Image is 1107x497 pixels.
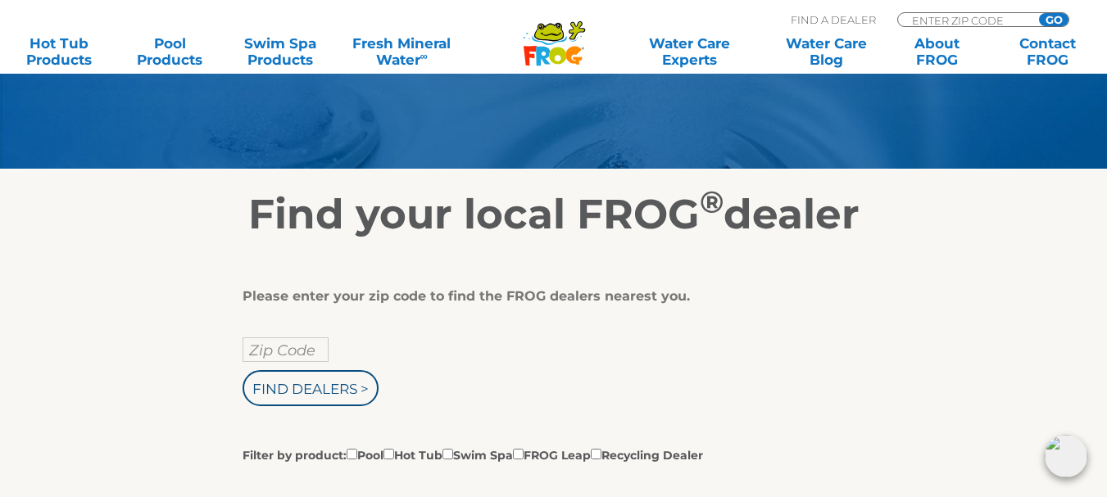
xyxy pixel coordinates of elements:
[243,445,703,463] label: Filter by product: Pool Hot Tub Swim Spa FROG Leap Recycling Dealer
[1045,435,1087,477] img: openIcon
[442,449,453,459] input: Filter by product:PoolHot TubSwim SpaFROG LeapRecycling Dealer
[383,449,394,459] input: Filter by product:PoolHot TubSwim SpaFROG LeapRecycling Dealer
[791,12,876,27] p: Find A Dealer
[16,35,102,68] a: Hot TubProducts
[420,50,428,62] sup: ∞
[783,35,869,68] a: Water CareBlog
[347,449,357,459] input: Filter by product:PoolHot TubSwim SpaFROG LeapRecycling Dealer
[700,183,724,220] sup: ®
[894,35,980,68] a: AboutFROG
[591,449,601,459] input: Filter by product:PoolHot TubSwim SpaFROG LeapRecycling Dealer
[910,13,1021,27] input: Zip Code Form
[348,35,456,68] a: Fresh MineralWater∞
[619,35,759,68] a: Water CareExperts
[1005,35,1091,68] a: ContactFROG
[243,370,379,406] input: Find Dealers >
[1039,13,1068,26] input: GO
[513,449,524,459] input: Filter by product:PoolHot TubSwim SpaFROG LeapRecycling Dealer
[127,35,213,68] a: PoolProducts
[238,35,324,68] a: Swim SpaProducts
[50,190,1058,239] h2: Find your local FROG dealer
[243,288,853,305] div: Please enter your zip code to find the FROG dealers nearest you.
